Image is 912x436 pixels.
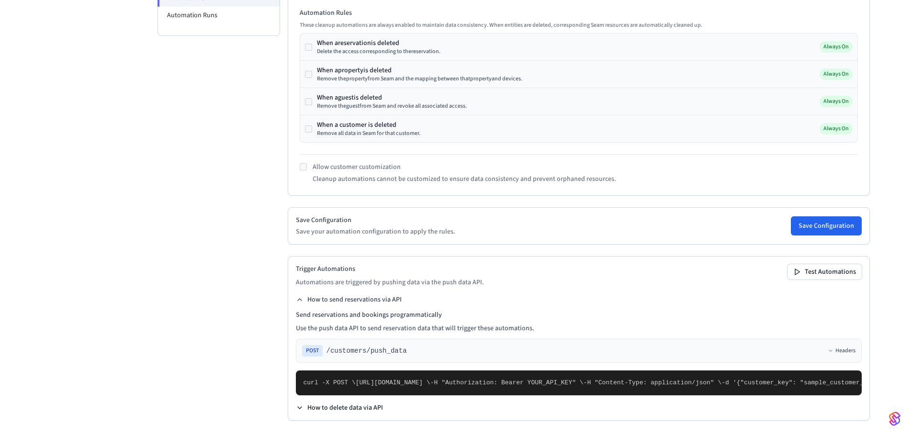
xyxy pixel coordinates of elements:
button: Save Configuration [791,216,862,235]
span: -H "Authorization: Bearer YOUR_API_KEY" \ [430,379,584,386]
button: Headers [828,347,856,355]
span: Always On [820,68,853,80]
label: Allow customer customization [313,162,401,172]
div: When a property is deleted [317,66,522,75]
span: Always On [820,41,853,53]
span: /customers/push_data [327,346,407,356]
h3: Automation Rules [300,8,858,18]
span: [URL][DOMAIN_NAME] \ [356,379,430,386]
span: -H "Content-Type: application/json" \ [584,379,722,386]
p: These cleanup automations are always enabled to maintain data consistency. When entities are dele... [300,22,858,29]
span: POST [302,345,323,357]
button: How to delete data via API [296,403,383,413]
div: Remove the property from Seam and the mapping between that property and devices. [317,75,522,83]
p: Cleanup automations cannot be customized to ensure data consistency and prevent orphaned resources. [313,174,616,184]
span: -d '{ [721,379,740,386]
h2: Trigger Automations [296,264,484,274]
div: Remove the guest from Seam and revoke all associated access. [317,102,467,110]
img: SeamLogoGradient.69752ec5.svg [889,411,901,426]
h4: Send reservations and bookings programmatically [296,310,862,320]
button: Test Automations [788,264,862,279]
div: Remove all data in Seam for that customer. [317,130,420,137]
div: When a reservation is deleted [317,38,440,48]
p: Use the push data API to send reservation data that will trigger these automations. [296,324,862,333]
div: When a customer is deleted [317,120,420,130]
div: When a guest is deleted [317,93,467,102]
span: Always On [820,123,853,134]
p: Automations are triggered by pushing data via the push data API. [296,278,484,287]
h2: Save Configuration [296,215,455,225]
li: Automation Runs [158,7,280,24]
span: curl -X POST \ [304,379,356,386]
span: "customer_key": "sample_customer_key", [740,379,882,386]
button: How to send reservations via API [296,295,402,304]
p: Save your automation configuration to apply the rules. [296,227,455,236]
div: Delete the access corresponding to the reservation . [317,48,440,56]
span: Always On [820,96,853,107]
